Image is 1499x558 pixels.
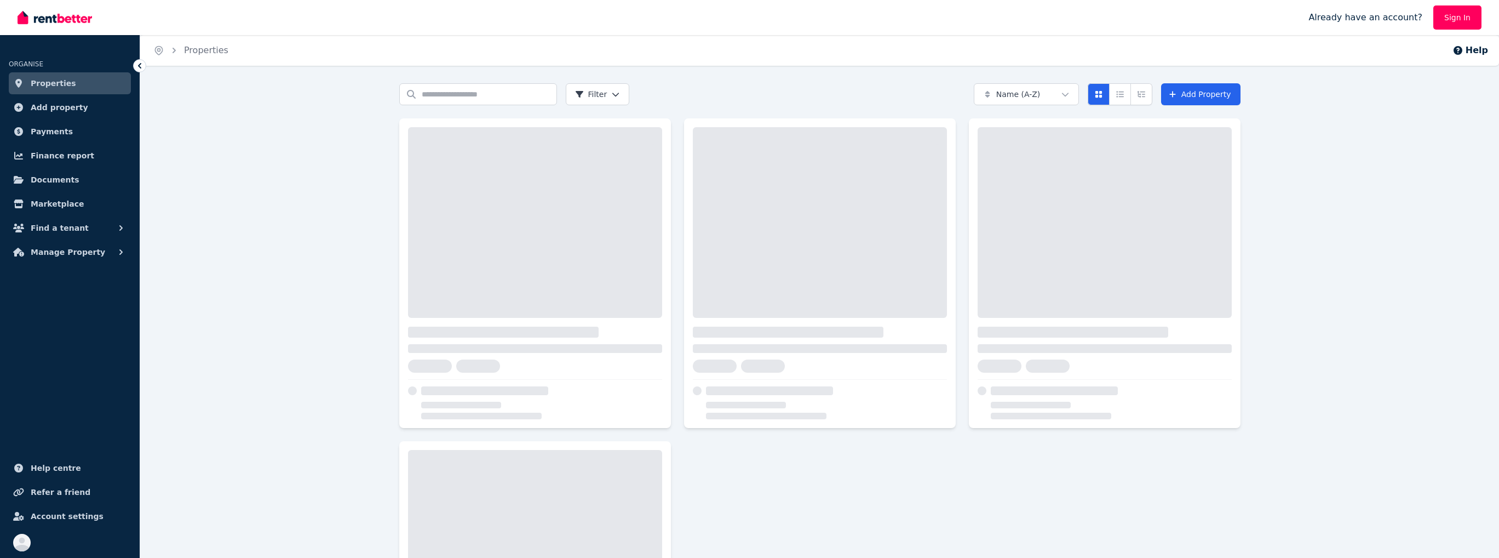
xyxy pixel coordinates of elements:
nav: Breadcrumb [140,35,242,66]
a: Properties [184,45,228,55]
span: Properties [31,77,76,90]
a: Payments [9,121,131,143]
a: Finance report [9,145,131,167]
a: Account settings [9,505,131,527]
a: Add Property [1161,83,1240,105]
span: Already have an account? [1308,11,1422,24]
span: Add property [31,101,88,114]
span: Account settings [31,510,104,523]
button: Help [1452,44,1488,57]
span: Refer a friend [31,486,90,499]
a: Documents [9,169,131,191]
img: RentBetter [18,9,92,26]
span: Finance report [31,149,94,162]
a: Refer a friend [9,481,131,503]
button: Manage Property [9,241,131,263]
button: Filter [566,83,630,105]
button: Compact list view [1109,83,1131,105]
a: Help centre [9,457,131,479]
a: Add property [9,96,131,118]
span: Filter [575,89,607,100]
span: Find a tenant [31,221,89,235]
a: Sign In [1433,5,1481,30]
span: Manage Property [31,246,105,259]
button: Expanded list view [1130,83,1152,105]
button: Name (A-Z) [974,83,1079,105]
span: Payments [31,125,73,138]
button: Find a tenant [9,217,131,239]
span: Help centre [31,462,81,475]
a: Properties [9,72,131,94]
span: Marketplace [31,197,84,210]
a: Marketplace [9,193,131,215]
span: ORGANISE [9,60,43,68]
div: View options [1088,83,1152,105]
button: Card view [1088,83,1110,105]
span: Name (A-Z) [996,89,1041,100]
span: Documents [31,173,79,186]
